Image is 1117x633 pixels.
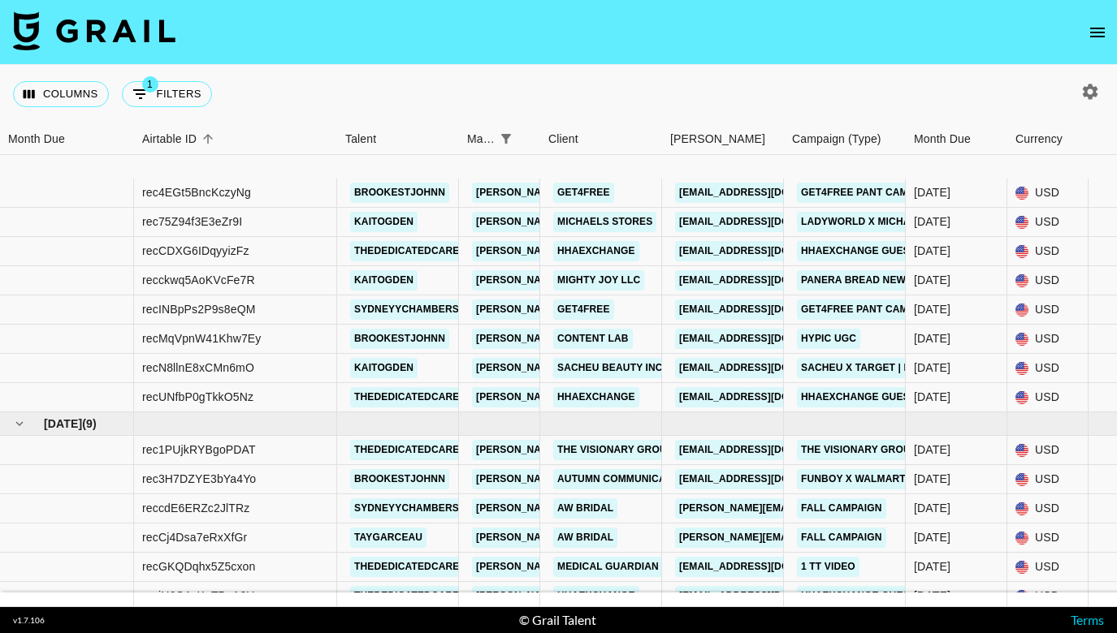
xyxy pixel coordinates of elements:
[797,469,956,489] a: Funboy X Walmart Holiday
[914,213,950,230] div: Sep '25
[914,243,950,259] div: Sep '25
[914,588,950,604] div: Oct '25
[914,558,950,575] div: Oct '25
[350,299,463,320] a: sydneyychambers
[350,358,418,378] a: kaitogden
[675,387,857,407] a: [EMAIL_ADDRESS][DOMAIN_NAME]
[797,557,859,577] a: 1 TT Video
[350,557,495,577] a: thededicatedcaregiver
[797,183,943,203] a: Get4Free Pant Campaign
[350,498,463,519] a: sydneyychambers
[553,212,656,232] a: Michaels Stores
[142,213,242,230] div: rec75Z94f3E3eZr9I
[472,270,820,291] a: [PERSON_NAME][EMAIL_ADDRESS][PERSON_NAME][DOMAIN_NAME]
[13,615,45,626] div: v 1.7.106
[142,441,256,458] div: rec1PUjkRYBgoPDAT
[914,529,950,545] div: Oct '25
[797,212,970,232] a: LadyWorld x Michaels Event
[13,81,109,107] button: Select columns
[670,123,765,155] div: [PERSON_NAME]
[553,183,614,203] a: Get4free
[914,272,950,288] div: Sep '25
[792,123,881,155] div: Campaign (Type)
[459,123,540,155] div: Manager
[914,123,971,155] div: Month Due
[1007,436,1089,465] div: USD
[1007,325,1089,354] div: USD
[8,123,65,155] div: Month Due
[1007,295,1089,325] div: USD
[122,81,212,107] button: Show filters
[350,241,495,261] a: thededicatedcaregiver
[472,440,820,460] a: [PERSON_NAME][EMAIL_ADDRESS][PERSON_NAME][DOMAIN_NAME]
[675,498,940,519] a: [PERSON_NAME][EMAIL_ADDRESS][DOMAIN_NAME]
[675,557,857,577] a: [EMAIL_ADDRESS][DOMAIN_NAME]
[1007,582,1089,611] div: USD
[1007,123,1089,155] div: Currency
[914,184,950,200] div: Sep '25
[350,586,495,606] a: thededicatedcaregiver
[540,123,662,155] div: Client
[350,440,495,460] a: thededicatedcaregiver
[1071,612,1104,627] a: Terms
[142,330,262,347] div: recMqVpnW41Khw7Ey
[472,183,820,203] a: [PERSON_NAME][EMAIL_ADDRESS][PERSON_NAME][DOMAIN_NAME]
[675,270,857,291] a: [EMAIL_ADDRESS][DOMAIN_NAME]
[675,527,940,548] a: [PERSON_NAME][EMAIL_ADDRESS][DOMAIN_NAME]
[675,241,857,261] a: [EMAIL_ADDRESS][DOMAIN_NAME]
[472,358,820,378] a: [PERSON_NAME][EMAIL_ADDRESS][PERSON_NAME][DOMAIN_NAME]
[1007,523,1089,553] div: USD
[797,299,943,320] a: Get4Free Pant Campaign
[350,527,426,548] a: taygarceau
[797,498,886,519] a: Fall Campaign
[337,123,459,155] div: Talent
[134,123,337,155] div: Airtable ID
[797,270,1109,291] a: Panera Bread New Cafe [GEOGRAPHIC_DATA] [US_STATE]
[675,299,857,320] a: [EMAIL_ADDRESS][DOMAIN_NAME]
[797,387,1114,407] a: Hhaexchange Guest Speaking Events - Reimbursement
[662,123,784,155] div: Booker
[1007,208,1089,237] div: USD
[553,586,639,606] a: Hhaexchange
[350,270,418,291] a: kaitogden
[519,612,596,628] div: © Grail Talent
[675,183,857,203] a: [EMAIL_ADDRESS][DOMAIN_NAME]
[914,330,950,347] div: Sep '25
[797,358,974,378] a: Sacheu x Target | Launch Box
[553,469,722,489] a: Autumn Communications LLC
[472,212,820,232] a: [PERSON_NAME][EMAIL_ADDRESS][PERSON_NAME][DOMAIN_NAME]
[142,588,254,604] div: reciH6O1zKaTPuA8Y
[1015,123,1063,155] div: Currency
[350,183,449,203] a: brookestjohnn
[495,127,517,150] div: 1 active filter
[784,123,906,155] div: Campaign (Type)
[142,529,247,545] div: recCj4Dsa7eRxXfGr
[142,500,249,516] div: reccdE6ERZc2JlTRz
[1081,16,1114,49] button: open drawer
[914,441,950,458] div: Oct '25
[13,11,175,50] img: Grail Talent
[914,389,950,405] div: Sep '25
[553,358,669,378] a: Sacheu Beauty Inc.
[1007,383,1089,412] div: USD
[142,76,158,93] span: 1
[44,416,82,432] span: [DATE]
[548,123,578,155] div: Client
[350,212,418,232] a: kaitogden
[472,329,820,349] a: [PERSON_NAME][EMAIL_ADDRESS][PERSON_NAME][DOMAIN_NAME]
[553,440,678,460] a: The Visionary Group
[1007,553,1089,582] div: USD
[350,387,495,407] a: thededicatedcaregiver
[553,299,614,320] a: Get4free
[142,558,256,575] div: recGKQDqhx5Z5cxon
[495,127,517,150] button: Show filters
[553,270,644,291] a: Mighty Joy LLC
[472,469,820,489] a: [PERSON_NAME][EMAIL_ADDRESS][PERSON_NAME][DOMAIN_NAME]
[914,301,950,317] div: Sep '25
[553,527,617,548] a: AW Bridal
[8,412,31,435] button: hide children
[142,389,253,405] div: recUNfbP0gTkkO5Nz
[467,123,495,155] div: Manager
[914,360,950,376] div: Sep '25
[1007,237,1089,266] div: USD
